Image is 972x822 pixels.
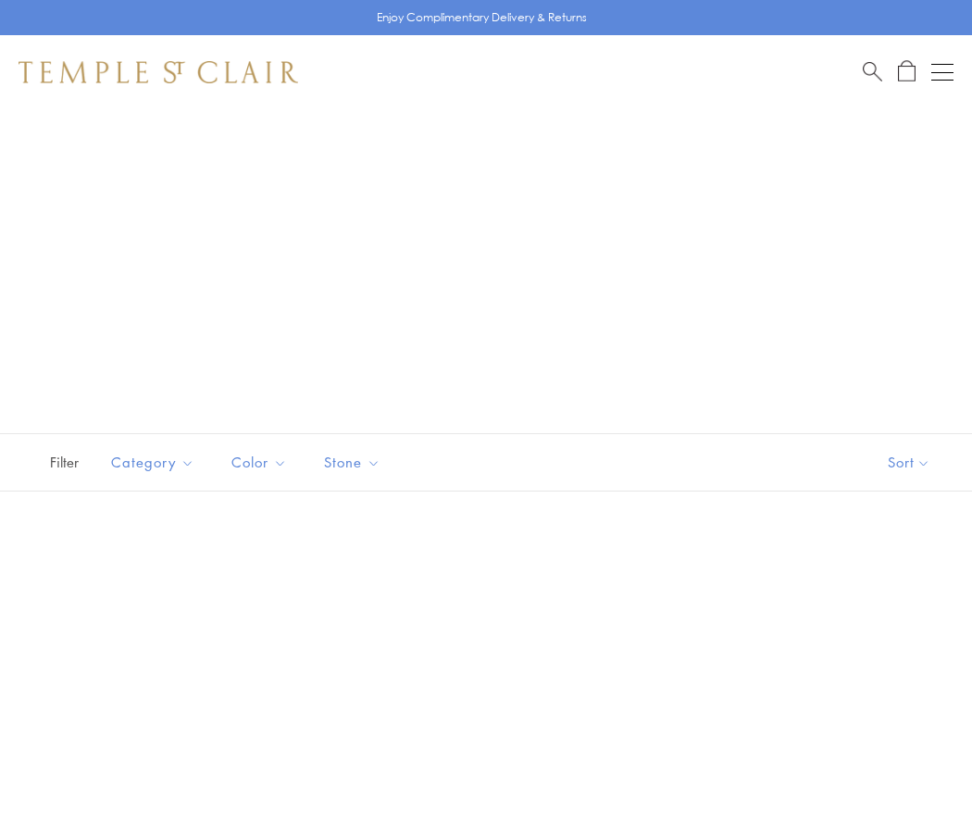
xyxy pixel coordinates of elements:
[315,451,394,474] span: Stone
[931,61,953,83] button: Open navigation
[19,61,298,83] img: Temple St. Clair
[97,442,208,483] button: Category
[846,434,972,491] button: Show sort by
[863,60,882,83] a: Search
[377,8,587,27] p: Enjoy Complimentary Delivery & Returns
[218,442,301,483] button: Color
[898,60,916,83] a: Open Shopping Bag
[222,451,301,474] span: Color
[102,451,208,474] span: Category
[310,442,394,483] button: Stone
